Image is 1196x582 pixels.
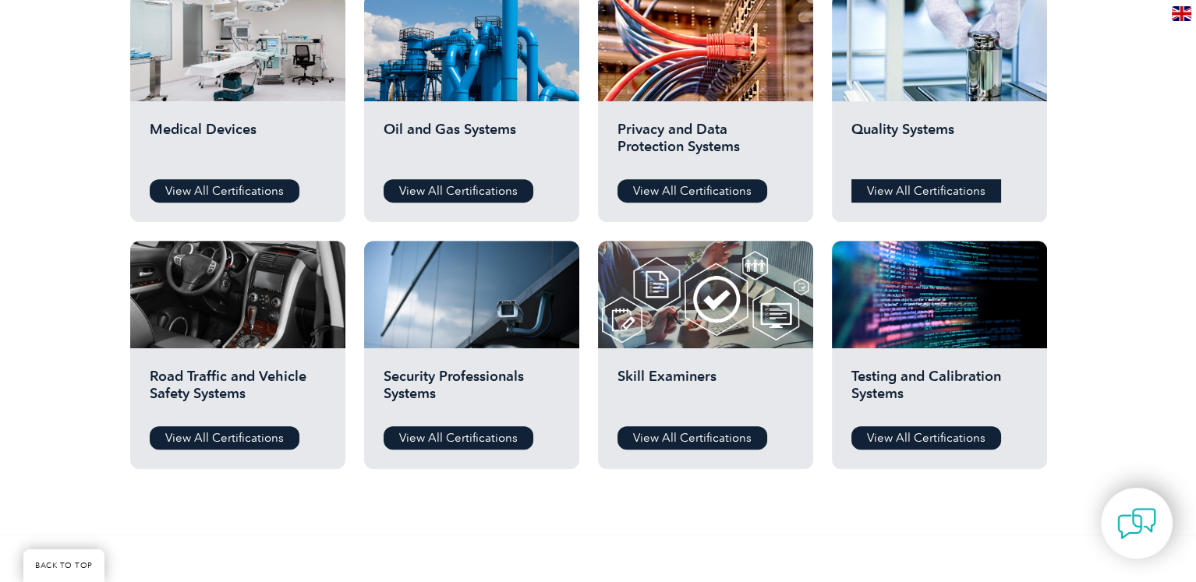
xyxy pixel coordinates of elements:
a: BACK TO TOP [23,549,104,582]
a: View All Certifications [851,426,1001,450]
a: View All Certifications [617,179,767,203]
h2: Quality Systems [851,121,1028,168]
a: View All Certifications [150,426,299,450]
a: View All Certifications [617,426,767,450]
a: View All Certifications [384,179,533,203]
h2: Oil and Gas Systems [384,121,560,168]
img: en [1172,6,1191,21]
a: View All Certifications [384,426,533,450]
a: View All Certifications [851,179,1001,203]
h2: Road Traffic and Vehicle Safety Systems [150,368,326,414]
a: View All Certifications [150,179,299,203]
h2: Testing and Calibration Systems [851,368,1028,414]
img: contact-chat.png [1117,504,1156,543]
h2: Skill Examiners [617,368,794,414]
h2: Medical Devices [150,121,326,168]
h2: Security Professionals Systems [384,368,560,414]
h2: Privacy and Data Protection Systems [617,121,794,168]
